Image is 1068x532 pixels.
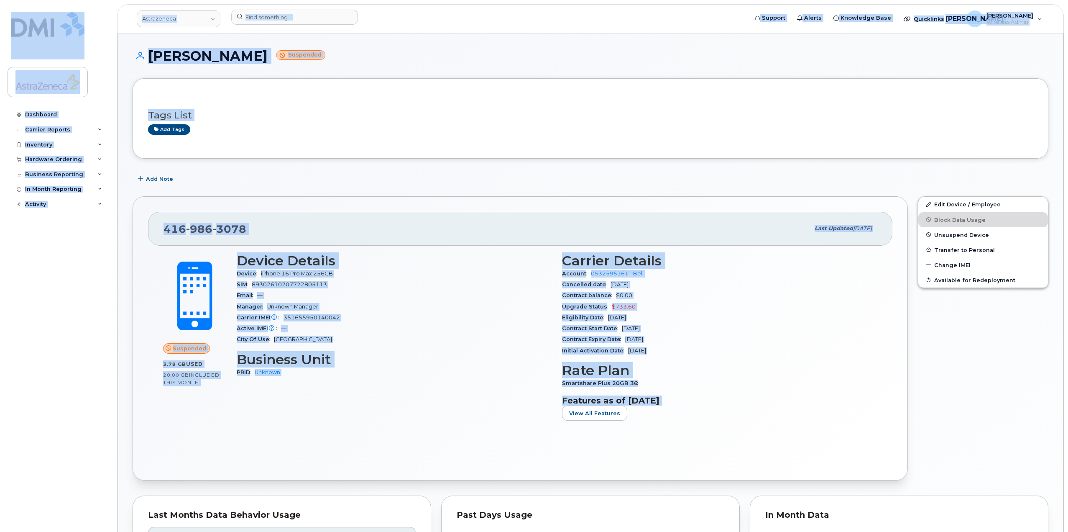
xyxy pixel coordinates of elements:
[765,511,1033,519] div: In Month Data
[611,281,629,288] span: [DATE]
[918,272,1048,288] button: Available for Redeployment
[237,336,274,342] span: City Of Use
[562,325,622,332] span: Contract Start Date
[146,175,173,183] span: Add Note
[616,292,632,298] span: $0.00
[562,396,877,406] h3: Features as of [DATE]
[918,227,1048,242] button: Unsuspend Device
[237,270,261,277] span: Device
[163,372,220,386] span: included this month
[237,303,267,310] span: Manager
[612,303,636,310] span: $733.60
[562,303,612,310] span: Upgrade Status
[261,270,333,277] span: iPhone 16 Pro Max 256GB
[625,336,643,342] span: [DATE]
[186,361,203,367] span: used
[212,223,246,235] span: 3078
[918,197,1048,212] a: Edit Device / Employee
[628,347,646,354] span: [DATE]
[267,303,318,310] span: Unknown Manager
[562,281,611,288] span: Cancelled date
[237,281,252,288] span: SIM
[173,344,206,352] span: Suspended
[148,124,190,135] a: Add tags
[918,212,1048,227] button: Block Data Usage
[237,352,552,367] h3: Business Unit
[163,361,186,367] span: 3.78 GB
[562,406,627,421] button: View All Features
[562,270,591,277] span: Account
[457,511,724,519] div: Past Days Usage
[257,292,263,298] span: —
[164,223,246,235] span: 416
[276,50,325,60] small: Suspended
[562,347,628,354] span: Initial Activation Date
[918,242,1048,257] button: Transfer to Personal
[237,314,284,321] span: Carrier IMEI
[562,253,877,268] h3: Carrier Details
[255,369,280,375] a: Unknown
[569,409,620,417] span: View All Features
[133,171,180,186] button: Add Note
[562,336,625,342] span: Contract Expiry Date
[934,277,1015,283] span: Available for Redeployment
[281,325,286,332] span: —
[562,380,642,386] span: Smartshare Plus 20GB 36
[591,270,644,277] a: 0532595161 - Bell
[815,225,853,231] span: Last updated
[237,369,255,375] span: PRID
[186,223,212,235] span: 986
[237,325,281,332] span: Active IMEI
[133,49,1048,63] h1: [PERSON_NAME]
[608,314,626,321] span: [DATE]
[622,325,640,332] span: [DATE]
[252,281,327,288] span: 89302610207722805113
[562,292,616,298] span: Contract balance
[562,314,608,321] span: Eligibility Date
[562,363,877,378] h3: Rate Plan
[237,253,552,268] h3: Device Details
[284,314,340,321] span: 351655950140042
[237,292,257,298] span: Email
[853,225,872,231] span: [DATE]
[163,372,189,378] span: 20.00 GB
[934,231,989,238] span: Unsuspend Device
[274,336,332,342] span: [GEOGRAPHIC_DATA]
[148,110,1033,121] h3: Tags List
[148,511,416,519] div: Last Months Data Behavior Usage
[918,257,1048,272] button: Change IMEI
